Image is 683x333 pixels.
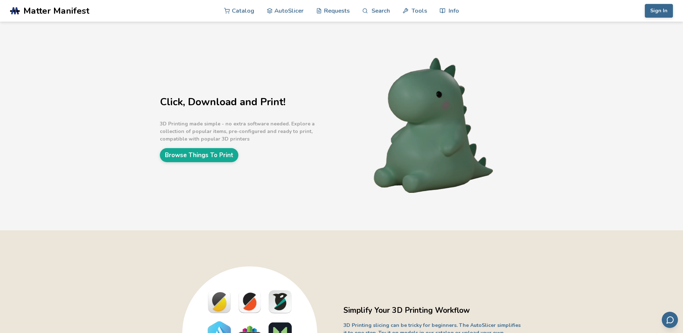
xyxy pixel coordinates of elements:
h2: Simplify Your 3D Printing Workflow [343,305,524,316]
button: Sign In [645,4,673,18]
span: Matter Manifest [23,6,89,16]
a: Browse Things To Print [160,148,238,162]
p: 3D Printing made simple - no extra software needed. Explore a collection of popular items, pre-co... [160,120,340,143]
button: Send feedback via email [662,312,678,328]
h1: Click, Download and Print! [160,97,340,108]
